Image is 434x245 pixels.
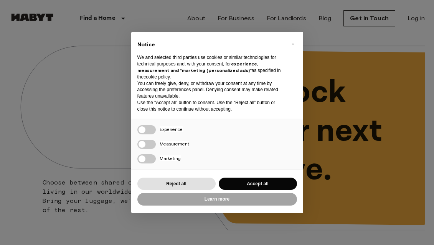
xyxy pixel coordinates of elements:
[137,178,216,190] button: Reject all
[137,54,285,80] p: We and selected third parties use cookies or similar technologies for technical purposes and, wit...
[219,178,297,190] button: Accept all
[160,141,189,147] span: Measurement
[137,80,285,100] p: You can freely give, deny, or withdraw your consent at any time by accessing the preferences pane...
[160,126,183,132] span: Experience
[287,38,299,50] button: Close this notice
[137,193,297,206] button: Learn more
[144,74,170,80] a: cookie policy
[137,41,285,49] h2: Notice
[137,61,258,73] strong: experience, measurement and “marketing (personalized ads)”
[137,100,285,113] p: Use the “Accept all” button to consent. Use the “Reject all” button or close this notice to conti...
[160,155,181,161] span: Marketing
[292,39,294,49] span: ×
